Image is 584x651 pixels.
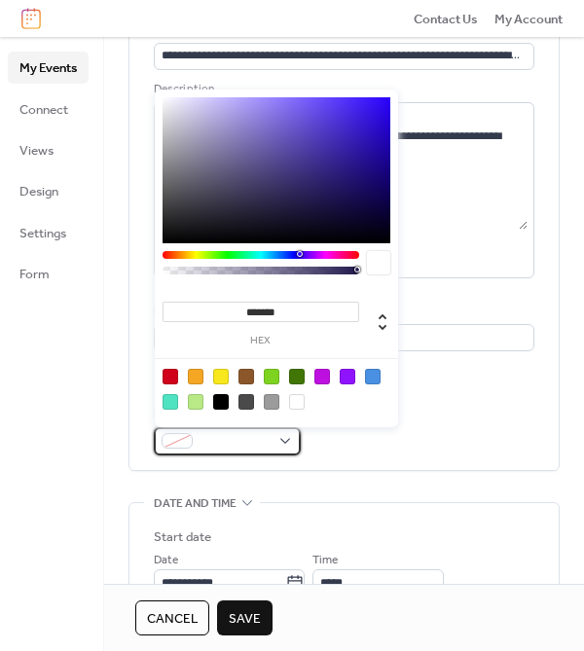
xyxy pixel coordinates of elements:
[213,394,229,410] div: #000000
[365,369,381,384] div: #4A90E2
[21,8,41,29] img: logo
[19,58,77,78] span: My Events
[414,9,478,28] a: Contact Us
[264,394,279,410] div: #9B9B9B
[154,551,178,570] span: Date
[494,10,563,29] span: My Account
[8,93,89,125] a: Connect
[154,493,237,513] span: Date and time
[229,609,261,629] span: Save
[340,369,355,384] div: #9013FE
[8,175,89,206] a: Design
[8,134,89,165] a: Views
[213,369,229,384] div: #F8E71C
[494,9,563,28] a: My Account
[135,600,209,635] button: Cancel
[154,80,530,99] div: Description
[312,551,338,570] span: Time
[19,265,50,284] span: Form
[8,258,89,289] a: Form
[217,600,273,635] button: Save
[238,394,254,410] div: #4A4A4A
[188,369,203,384] div: #F5A623
[19,224,66,243] span: Settings
[238,369,254,384] div: #8B572A
[314,369,330,384] div: #BD10E0
[19,100,68,120] span: Connect
[19,182,58,201] span: Design
[264,369,279,384] div: #7ED321
[154,527,211,547] div: Start date
[147,609,198,629] span: Cancel
[289,394,305,410] div: #FFFFFF
[188,394,203,410] div: #B8E986
[8,217,89,248] a: Settings
[8,52,89,83] a: My Events
[19,141,54,161] span: Views
[414,10,478,29] span: Contact Us
[163,369,178,384] div: #D0021B
[163,336,359,346] label: hex
[154,19,530,39] div: Title
[289,369,305,384] div: #417505
[163,394,178,410] div: #50E3C2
